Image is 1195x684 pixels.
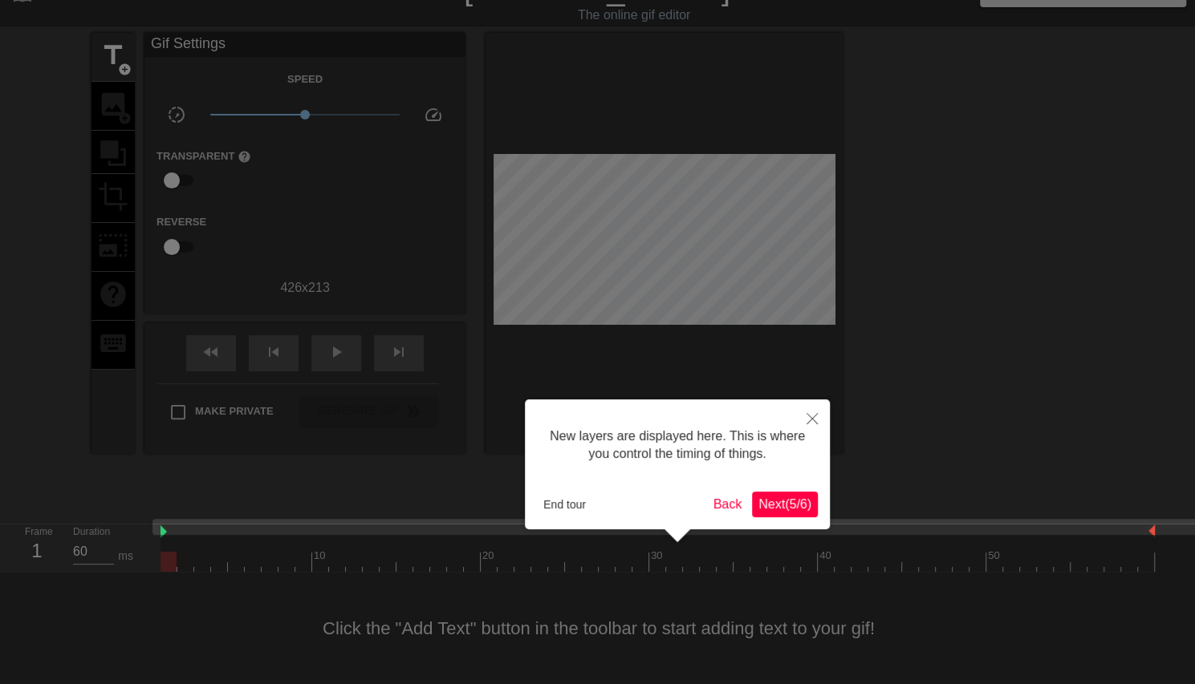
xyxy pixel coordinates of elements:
button: Next [752,492,818,517]
button: Back [707,492,749,517]
button: Close [795,399,830,436]
button: End tour [537,492,592,516]
span: Next ( 5 / 6 ) [758,497,811,511]
div: New layers are displayed here. This is where you control the timing of things. [537,411,818,480]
